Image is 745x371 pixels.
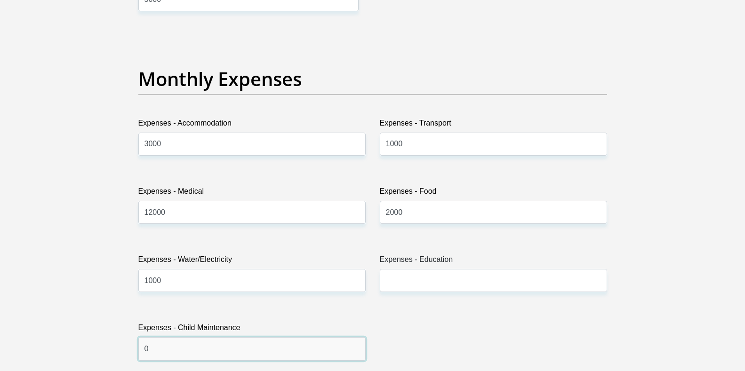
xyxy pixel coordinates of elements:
input: Expenses - Transport [380,133,607,156]
input: Expenses - Food [380,201,607,224]
input: Expenses - Water/Electricity [138,269,366,292]
label: Expenses - Medical [138,186,366,201]
label: Expenses - Accommodation [138,118,366,133]
label: Expenses - Transport [380,118,607,133]
h2: Monthly Expenses [138,68,607,90]
input: Expenses - Accommodation [138,133,366,156]
label: Expenses - Food [380,186,607,201]
label: Expenses - Child Maintenance [138,322,366,337]
input: Expenses - Education [380,269,607,292]
input: Expenses - Child Maintenance [138,337,366,360]
input: Expenses - Medical [138,201,366,224]
label: Expenses - Education [380,254,607,269]
label: Expenses - Water/Electricity [138,254,366,269]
